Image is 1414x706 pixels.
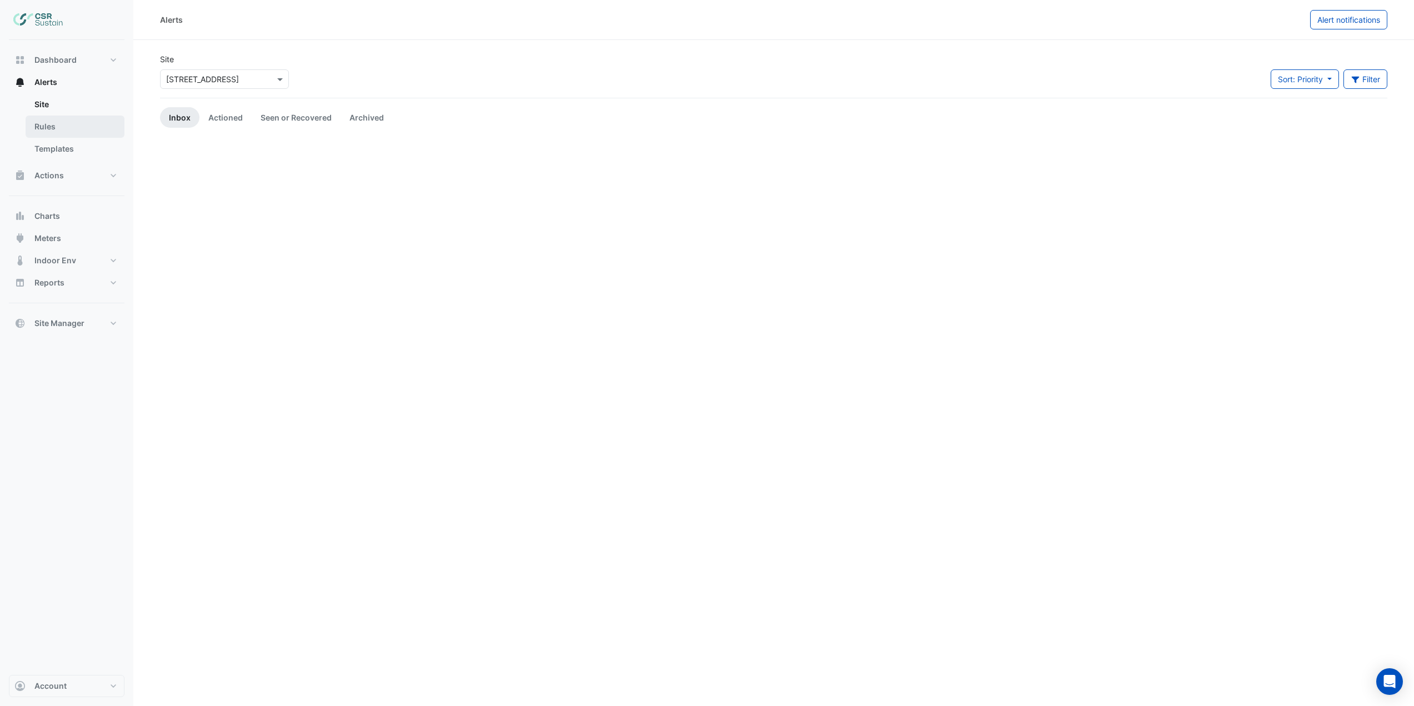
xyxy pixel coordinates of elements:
a: Inbox [160,107,199,128]
app-icon: Alerts [14,77,26,88]
app-icon: Charts [14,211,26,222]
button: Alert notifications [1310,10,1387,29]
button: Sort: Priority [1271,69,1339,89]
a: Site [26,93,124,116]
label: Site [160,53,174,65]
button: Meters [9,227,124,249]
button: Filter [1343,69,1388,89]
button: Reports [9,272,124,294]
button: Actions [9,164,124,187]
app-icon: Reports [14,277,26,288]
span: Alert notifications [1317,15,1380,24]
div: Open Intercom Messenger [1376,668,1403,695]
div: Alerts [9,93,124,164]
button: Dashboard [9,49,124,71]
span: Dashboard [34,54,77,66]
app-icon: Meters [14,233,26,244]
button: Alerts [9,71,124,93]
span: Indoor Env [34,255,76,266]
a: Actioned [199,107,252,128]
div: Alerts [160,14,183,26]
span: Sort: Priority [1278,74,1323,84]
button: Site Manager [9,312,124,334]
button: Indoor Env [9,249,124,272]
a: Archived [341,107,393,128]
app-icon: Actions [14,170,26,181]
span: Reports [34,277,64,288]
span: Site Manager [34,318,84,329]
app-icon: Dashboard [14,54,26,66]
a: Seen or Recovered [252,107,341,128]
app-icon: Site Manager [14,318,26,329]
img: Company Logo [13,9,63,31]
button: Charts [9,205,124,227]
a: Rules [26,116,124,138]
button: Account [9,675,124,697]
a: Templates [26,138,124,160]
span: Alerts [34,77,57,88]
span: Account [34,680,67,692]
app-icon: Indoor Env [14,255,26,266]
span: Charts [34,211,60,222]
span: Actions [34,170,64,181]
span: Meters [34,233,61,244]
